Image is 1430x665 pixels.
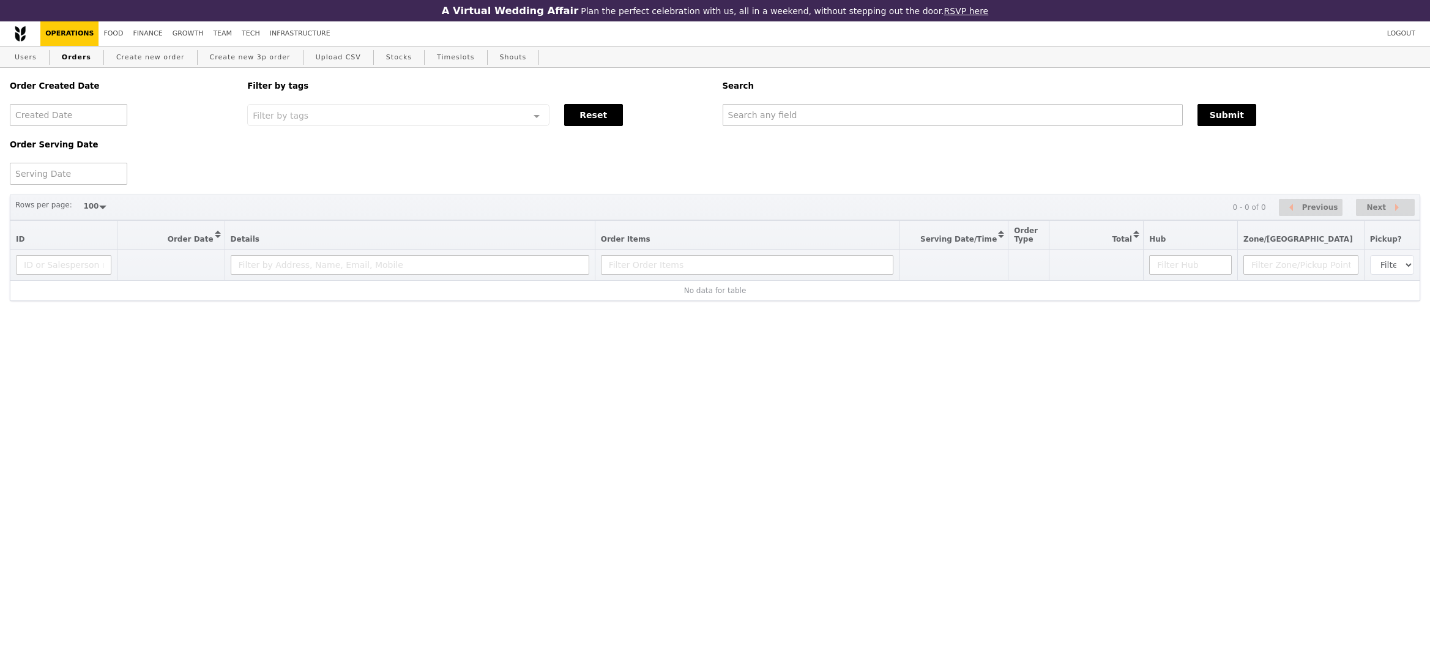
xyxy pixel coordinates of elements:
[723,81,1421,91] h5: Search
[16,235,24,243] span: ID
[1149,255,1232,275] input: Filter Hub
[1243,235,1353,243] span: Zone/[GEOGRAPHIC_DATA]
[944,6,989,16] a: RSVP here
[10,163,127,185] input: Serving Date
[1197,104,1256,126] button: Submit
[16,286,1414,295] div: No data for table
[723,104,1183,126] input: Search any field
[1232,203,1265,212] div: 0 - 0 of 0
[265,21,335,46] a: Infrastructure
[57,46,96,69] a: Orders
[231,235,259,243] span: Details
[1302,200,1338,215] span: Previous
[311,46,366,69] a: Upload CSV
[168,21,209,46] a: Growth
[15,199,72,211] label: Rows per page:
[432,46,479,69] a: Timeslots
[253,110,308,121] span: Filter by tags
[1014,226,1038,243] span: Order Type
[237,21,265,46] a: Tech
[10,140,233,149] h5: Order Serving Date
[40,21,99,46] a: Operations
[247,81,707,91] h5: Filter by tags
[10,104,127,126] input: Created Date
[1279,199,1342,217] button: Previous
[363,5,1068,17] div: Plan the perfect celebration with us, all in a weekend, without stepping out the door.
[1149,235,1166,243] span: Hub
[99,21,128,46] a: Food
[1370,235,1402,243] span: Pickup?
[381,46,417,69] a: Stocks
[495,46,532,69] a: Shouts
[10,46,42,69] a: Users
[208,21,237,46] a: Team
[1382,21,1420,46] a: Logout
[231,255,589,275] input: Filter by Address, Name, Email, Mobile
[601,255,893,275] input: Filter Order Items
[10,81,233,91] h5: Order Created Date
[128,21,168,46] a: Finance
[601,235,650,243] span: Order Items
[442,5,578,17] h3: A Virtual Wedding Affair
[111,46,190,69] a: Create new order
[15,26,26,42] img: Grain logo
[1243,255,1358,275] input: Filter Zone/Pickup Point
[564,104,623,126] button: Reset
[1356,199,1415,217] button: Next
[205,46,296,69] a: Create new 3p order
[16,255,111,275] input: ID or Salesperson name
[1366,200,1386,215] span: Next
